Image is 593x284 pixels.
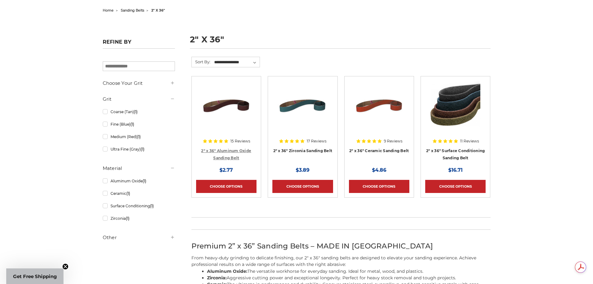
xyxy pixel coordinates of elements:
[272,81,333,141] a: 2" x 36" Zirconia Pipe Sanding Belt
[426,148,485,160] a: 2" x 36" Surface Conditioning Sanding Belt
[296,167,309,173] span: $3.89
[103,119,175,130] a: Fine (Blue)
[126,216,129,221] span: (1)
[103,200,175,211] a: Surface Conditioning
[150,204,154,208] span: (1)
[121,8,144,12] a: sanding belts
[190,35,491,49] h1: 2" x 36"
[103,131,175,142] a: Medium (Red)
[103,176,175,186] a: Aluminum Oxide
[213,58,260,67] select: Sort By:
[137,134,141,139] span: (1)
[207,268,247,274] strong: Aluminum Oxide:
[354,81,404,131] img: 2" x 36" Ceramic Pipe Sanding Belt
[425,81,486,141] a: 2"x36" Surface Conditioning Sanding Belts
[103,79,175,87] h5: Choose Your Grit
[272,180,333,193] a: Choose Options
[126,191,130,196] span: (1)
[207,275,491,281] li: Aggressive cutting power and exceptional longevity. Perfect for heavy stock removal and tough pro...
[103,213,175,224] a: Zirconia
[460,139,479,143] span: 11 Reviews
[103,144,175,155] a: Ultra Fine (Gray)
[448,167,463,173] span: $16.71
[201,81,251,131] img: 2" x 36" Aluminum Oxide Pipe Sanding Belt
[103,106,175,117] a: Coarse (Tan)
[191,255,491,268] p: From heavy-duty grinding to delicate finishing, our 2" x 36" sanding belts are designed to elevat...
[196,81,256,141] a: 2" x 36" Aluminum Oxide Pipe Sanding Belt
[278,81,327,131] img: 2" x 36" Zirconia Pipe Sanding Belt
[6,268,64,284] div: Get Free ShippingClose teaser
[384,139,402,143] span: 9 Reviews
[425,180,486,193] a: Choose Options
[207,275,227,281] strong: Zirconia:
[130,122,134,127] span: (1)
[191,241,491,252] h2: Premium 2” x 36” Sanding Belts – MADE IN [GEOGRAPHIC_DATA]
[103,8,114,12] a: home
[103,39,175,49] h5: Refine by
[230,139,250,143] span: 15 Reviews
[13,273,57,279] span: Get Free Shipping
[349,180,409,193] a: Choose Options
[62,263,68,270] button: Close teaser
[103,95,175,103] h5: Grit
[207,268,491,275] li: The versatile workhorse for everyday sanding. Ideal for metal, wood, and plastics.
[151,8,165,12] span: 2" x 36"
[219,167,233,173] span: $2.77
[141,147,144,152] span: (1)
[349,81,409,141] a: 2" x 36" Ceramic Pipe Sanding Belt
[143,179,146,183] span: (1)
[196,180,256,193] a: Choose Options
[273,148,332,153] a: 2" x 36" Zirconia Sanding Belt
[372,167,386,173] span: $4.86
[103,188,175,199] a: Ceramic
[431,81,480,131] img: 2"x36" Surface Conditioning Sanding Belts
[192,57,210,66] label: Sort By:
[201,148,251,160] a: 2" x 36" Aluminum Oxide Sanding Belt
[307,139,327,143] span: 17 Reviews
[103,165,175,172] h5: Material
[103,234,175,241] h5: Other
[349,148,409,153] a: 2" x 36" Ceramic Sanding Belt
[134,109,138,114] span: (1)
